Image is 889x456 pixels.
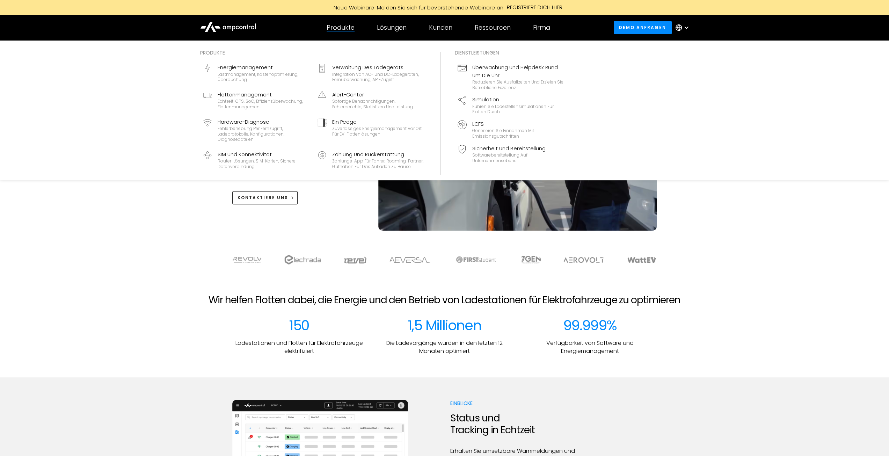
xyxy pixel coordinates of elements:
[218,158,309,169] div: Router-Lösungen, SIM-Karten, sichere Datenverbindung
[523,339,657,355] p: Verfügbarkeit von Software und Energiemanagement
[289,317,309,334] div: 150
[238,195,288,201] div: KONTAKTIERE UNS
[218,64,309,71] div: Energiemanagement
[327,4,507,11] div: Neue Webinare: Melden Sie sich für bevorstehende Webinare an
[332,91,424,99] div: Alert-Center
[200,148,312,172] a: SIM und KonnektivitätRouter-Lösungen, SIM-Karten, sichere Datenverbindung
[315,88,427,113] a: Alert-CenterSofortige Benachrichtigungen, Fehlerberichte, Statistiken und Leistung
[507,3,562,11] div: REGISTRIERE DICH HIER
[472,152,564,163] div: Softwarebereitstellung auf Unternehmensebene
[218,99,309,109] div: Echtzeit-GPS, SoC, Effizienzüberwachung, Flottenmanagement
[332,158,424,169] div: Zahlungs-App für Fahrer, Roaming-Partner, Guthaben für das Aufladen zu Hause
[332,126,424,137] div: Zuverlässiges Energiemanagement vor Ort für EV-Flottenlösungen
[377,24,407,31] div: Lösungen
[429,24,452,31] div: Kunden
[218,151,309,158] div: SIM und Konnektivität
[327,24,355,31] div: Produkte
[472,79,564,90] div: Reduzieren Sie Ausfallzeiten und erzielen Sie betriebliche Exzellenz
[218,72,309,82] div: Lastmanagement, Kostenoptimierung, Überbuchung
[232,339,366,355] p: Ladestationen und Flotten für Elektrofahrzeuge elektrifiziert
[614,21,672,34] a: Demo anfragen
[218,91,309,99] div: Flottenmanagement
[200,115,312,145] a: Hardware-DiagnoseFehlerbehebung per Fernzugriff, Ladeprotokolle, Konfigurationen, Diagnosedateien
[533,24,550,31] div: Firma
[563,257,605,263] img: Aerovolt Logo
[472,120,564,128] div: LCFS
[232,191,298,204] a: KONTAKTIERE UNS
[472,104,564,115] div: Führen Sie Ladestellensimulationen für Flotten durch
[627,257,656,263] img: WattEV logo
[332,118,424,126] div: Ein Pedge
[218,126,309,142] div: Fehlerbehebung per Fernzugriff, Ladeprotokolle, Konfigurationen, Diagnosedateien
[455,61,567,93] a: Überwachung und Helpdesk rund um die UhrReduzieren Sie Ausfallzeiten und erzielen Sie betrieblich...
[455,142,567,166] a: Sicherheit und BereitstellungSoftwarebereitstellung auf Unternehmensebene
[284,255,321,265] img: electrada logo
[455,117,567,142] a: LCFSGenerieren Sie Einnahmen mit Emissionsgutschriften
[315,61,427,85] a: Verwaltung des LadegerätsIntegration von AC- und DC-Ladegeräten, Fernüberwachung, API-Zugriff
[315,115,427,145] a: Ein PedgeZuverlässiges Energiemanagement vor Ort für EV-Flottenlösungen
[209,294,680,306] h2: Wir helfen Flotten dabei, die Energie und den Betrieb von Ladestationen für Elektrofahrzeuge zu o...
[200,61,312,85] a: EnergiemanagementLastmanagement, Kostenoptimierung, Überbuchung
[287,3,602,11] a: Neue Webinare: Melden Sie sich für bevorstehende Webinare anREGISTRIERE DICH HIER
[455,93,567,117] a: SimulationFühren Sie Ladestellensimulationen für Flotten durch
[472,96,564,103] div: Simulation
[472,64,564,79] div: Überwachung und Helpdesk rund um die Uhr
[450,400,585,407] p: Einblicke
[455,49,567,57] div: Dienstleistungen
[563,317,617,334] div: 99.999%
[200,49,427,57] div: Produkte
[332,151,424,158] div: Zahlung und Rückerstattung
[472,145,564,152] div: Sicherheit und Bereitstellung
[378,339,512,355] p: Die Ladevorgänge wurden in den letzten 12 Monaten optimiert
[315,148,427,172] a: Zahlung und RückerstattungZahlungs-App für Fahrer, Roaming-Partner, Guthaben für das Aufladen zu ...
[450,412,585,436] h2: Status und Tracking in Echtzeit
[472,128,564,139] div: Generieren Sie Einnahmen mit Emissionsgutschriften
[408,317,481,334] div: 1,5 Millionen
[332,64,424,71] div: Verwaltung des Ladegeräts
[475,24,511,31] div: Ressourcen
[332,72,424,82] div: Integration von AC- und DC-Ladegeräten, Fernüberwachung, API-Zugriff
[218,118,309,126] div: Hardware-Diagnose
[332,99,424,109] div: Sofortige Benachrichtigungen, Fehlerberichte, Statistiken und Leistung
[200,88,312,113] a: FlottenmanagementEchtzeit-GPS, SoC, Effizienzüberwachung, Flottenmanagement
